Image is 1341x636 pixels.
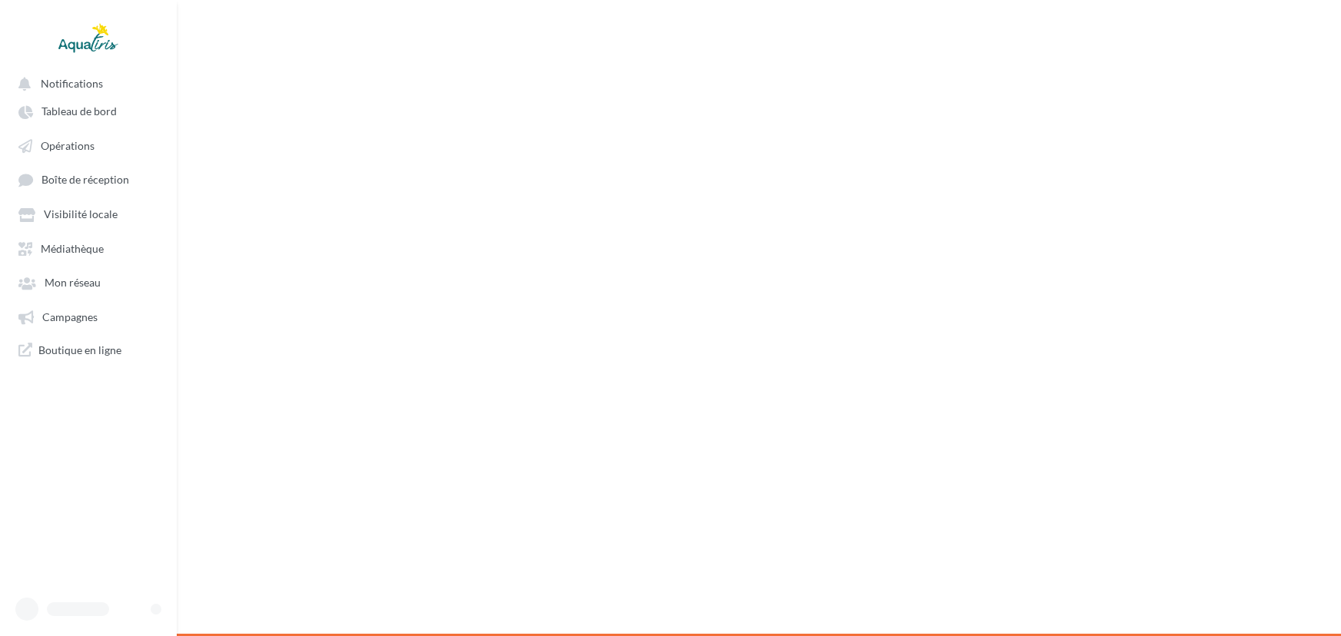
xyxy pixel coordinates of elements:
[42,310,98,323] span: Campagnes
[9,200,168,227] a: Visibilité locale
[41,174,129,187] span: Boîte de réception
[38,343,121,357] span: Boutique en ligne
[9,165,168,194] a: Boîte de réception
[41,139,95,152] span: Opérations
[9,234,168,262] a: Médiathèque
[9,97,168,124] a: Tableau de bord
[41,242,104,255] span: Médiathèque
[9,131,168,159] a: Opérations
[9,303,168,330] a: Campagnes
[9,268,168,296] a: Mon réseau
[44,208,118,221] span: Visibilité locale
[41,77,103,90] span: Notifications
[9,336,168,363] a: Boutique en ligne
[41,105,117,118] span: Tableau de bord
[45,277,101,290] span: Mon réseau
